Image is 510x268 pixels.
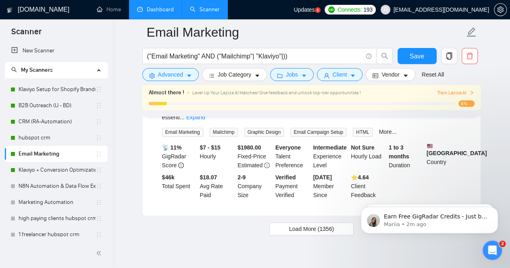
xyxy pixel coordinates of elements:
button: settingAdvancedcaret-down [142,68,199,81]
span: double-left [96,249,104,257]
a: Email Marketing [19,146,96,162]
span: right [469,90,474,95]
b: ⭐️ 4.64 [351,174,368,181]
img: upwork-logo.png [328,6,335,13]
span: search [11,67,17,73]
span: Jobs [286,70,298,79]
span: Vendor [381,70,399,79]
a: setting [494,6,507,13]
li: Klaviyo + Conversion Optimization [5,162,108,178]
span: holder [96,135,102,141]
div: Hourly [198,143,236,170]
button: userClientcaret-down [317,68,363,81]
button: copy [441,48,457,64]
iframe: Intercom live chat [483,241,502,260]
span: idcard [373,73,378,79]
a: B2B Outreach (IJ - BD) [19,98,96,114]
a: New Scanner [11,43,101,59]
span: ... [180,114,185,120]
div: Payment Verified [274,173,312,199]
b: $ 46k [162,174,175,181]
span: holder [96,183,102,189]
button: idcardVendorcaret-down [366,68,415,81]
span: Email Campaign Setup [290,128,346,137]
div: Hourly Load [349,143,387,170]
span: holder [96,151,102,157]
input: Scanner name... [147,22,464,42]
span: Mailchimp [210,128,238,137]
span: setting [494,6,506,13]
a: searchScanner [190,6,220,13]
div: Avg Rate Paid [198,173,236,199]
span: user [383,7,388,12]
b: Everyone [275,144,301,151]
button: barsJob Categorycaret-down [202,68,267,81]
span: Graphic Design [244,128,284,137]
span: holder [96,215,102,222]
span: Email Marketing [162,128,203,137]
span: Estimated [237,162,262,168]
div: Experience Level [312,143,350,170]
button: Train Laziza AI [437,89,474,97]
span: delete [462,52,477,60]
span: bars [209,73,214,79]
span: search [377,52,392,60]
a: Expand [186,114,205,120]
li: Klaviyo Setup for Shopify Brands [5,81,108,98]
span: Load More (1356) [289,224,334,233]
span: edit [466,27,477,37]
span: holder [96,199,102,206]
div: Client Feedback [349,173,387,199]
li: CRM (RA-Automation) [5,114,108,130]
a: high paying clients hubspot crm [19,210,96,226]
a: homeHome [97,6,121,13]
b: 📡 11% [162,144,182,151]
a: CRM (RA-Automation) [19,114,96,130]
span: 6% [458,100,475,107]
span: holder [96,167,102,173]
a: N8N Automation & Data Flow Expert [19,178,96,194]
span: HTML [353,128,373,137]
span: user [324,73,329,79]
span: caret-down [186,73,192,79]
button: Save [398,48,437,64]
button: folderJobscaret-down [270,68,314,81]
img: logo [7,4,12,17]
div: Member Since [312,173,350,199]
li: N8N Automation & Data Flow Expert [5,178,108,194]
input: Search Freelance Jobs... [147,51,362,61]
div: Country [425,143,463,170]
span: 193 [363,5,372,14]
a: hubspot crm [19,130,96,146]
span: info-circle [178,162,184,168]
div: Talent Preference [274,143,312,170]
b: Intermediate [313,144,347,151]
span: info-circle [366,54,371,59]
span: caret-down [254,73,260,79]
a: 1 freelancer hubspot crm [19,226,96,243]
span: caret-down [350,73,356,79]
a: Klaviyo + Conversion Optimization [19,162,96,178]
text: 5 [316,8,318,12]
span: caret-down [403,73,408,79]
span: Scanner [5,26,48,43]
a: Klaviyo Setup for Shopify Brands [19,81,96,98]
span: holder [96,231,102,238]
span: My Scanners [21,66,53,73]
span: copy [441,52,457,60]
span: holder [96,102,102,109]
b: $7 - $15 [200,144,220,151]
div: Total Spent [160,173,198,199]
span: Connects: [337,5,362,14]
button: Load More (1356) [269,222,354,235]
button: search [377,48,393,64]
li: Marketing Automation [5,194,108,210]
span: Level Up Your Laziza AI Matches! Give feedback and unlock top-tier opportunities ! [192,90,361,96]
span: Job Category [218,70,251,79]
b: Not Sure [351,144,374,151]
li: B2B Outreach (IJ - BD) [5,98,108,114]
